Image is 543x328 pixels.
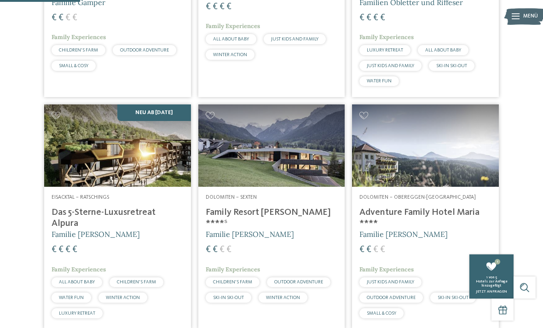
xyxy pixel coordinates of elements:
span: von [489,276,494,279]
span: WINTER ACTION [266,295,300,300]
span: SMALL & COSY [367,311,396,316]
h4: Family Resort [PERSON_NAME] ****ˢ [206,207,338,229]
span: € [220,245,225,254]
img: Familienhotels gesucht? Hier findet ihr die besten! [44,104,191,187]
span: 5 [495,276,497,279]
span: € [213,2,218,12]
span: € [213,245,218,254]
span: Dolomiten – Obereggen-[GEOGRAPHIC_DATA] [359,195,476,200]
span: € [52,245,57,254]
span: € [373,245,378,254]
span: € [65,245,70,254]
span: Family Experiences [52,33,106,41]
span: € [220,2,225,12]
span: LUXURY RETREAT [367,48,403,52]
span: ALL ABOUT BABY [425,48,461,52]
span: € [380,245,385,254]
span: € [366,13,371,23]
span: Dolomiten – Sexten [206,195,257,200]
span: JUST KIDS AND FAMILY [271,37,318,41]
span: WINTER ACTION [213,52,247,57]
span: Eisacktal – Ratschings [52,195,109,200]
span: € [58,13,64,23]
span: Family Experiences [359,33,414,41]
span: OUTDOOR ADVENTURE [274,280,323,284]
span: CHILDREN’S FARM [117,280,156,284]
span: € [226,2,231,12]
span: OUTDOOR ADVENTURE [120,48,169,52]
span: € [72,13,77,23]
span: € [72,245,77,254]
a: 1 1 von 5 Hotels zur Anfrage hinzugefügt jetzt anfragen [469,254,514,299]
span: Family Experiences [206,22,260,30]
span: JUST KIDS AND FAMILY [367,280,414,284]
span: SMALL & COSY [59,63,88,68]
img: Adventure Family Hotel Maria **** [352,104,499,187]
span: 1 [486,276,488,279]
span: OUTDOOR ADVENTURE [367,295,416,300]
span: € [359,245,364,254]
span: SKI-IN SKI-OUT [436,63,467,68]
h4: Adventure Family Hotel Maria **** [359,207,491,229]
span: Familie [PERSON_NAME] [52,230,140,239]
span: CHILDREN’S FARM [59,48,98,52]
span: 1 [495,259,500,265]
span: Hotels zur Anfrage hinzugefügt [476,280,508,288]
span: jetzt anfragen [476,290,507,293]
span: ALL ABOUT BABY [59,280,95,284]
span: € [359,13,364,23]
span: Family Experiences [206,265,260,273]
span: € [380,13,385,23]
span: CHILDREN’S FARM [213,280,252,284]
span: WATER FUN [59,295,84,300]
span: JUST KIDS AND FAMILY [367,63,414,68]
span: Familie [PERSON_NAME] [206,230,294,239]
span: SKI-IN SKI-OUT [213,295,244,300]
h4: Das 5-Sterne-Luxusretreat Alpura [52,207,184,229]
span: € [226,245,231,254]
span: € [206,245,211,254]
span: WINTER ACTION [106,295,140,300]
span: € [373,13,378,23]
span: LUXURY RETREAT [59,311,95,316]
span: € [58,245,64,254]
img: Family Resort Rainer ****ˢ [198,104,345,187]
span: ALL ABOUT BABY [213,37,249,41]
span: SKI-IN SKI-OUT [438,295,468,300]
span: WATER FUN [367,79,392,83]
span: € [65,13,70,23]
span: Familie [PERSON_NAME] [359,230,448,239]
span: Family Experiences [52,265,106,273]
span: € [52,13,57,23]
span: Family Experiences [359,265,414,273]
span: € [366,245,371,254]
span: € [206,2,211,12]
